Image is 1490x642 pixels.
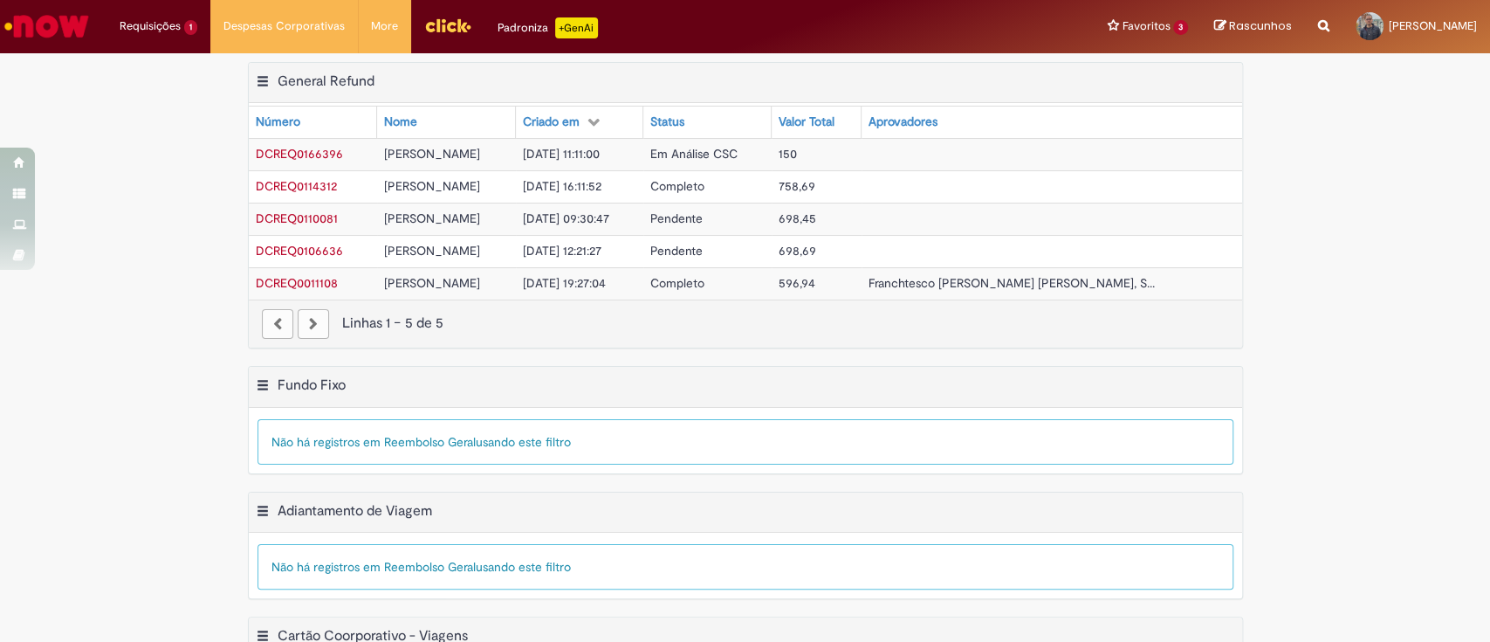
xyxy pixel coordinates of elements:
[476,559,571,575] span: usando este filtro
[256,178,337,194] a: Abrir Registro: DCREQ0114312
[184,20,197,35] span: 1
[1214,18,1292,35] a: Rascunhos
[779,211,816,226] span: 698,45
[256,146,343,162] span: DCREQ0166396
[256,114,300,131] div: Número
[256,243,343,259] span: DCREQ0106636
[779,178,815,194] span: 758,69
[476,434,571,450] span: usando este filtro
[424,12,471,38] img: click_logo_yellow_360x200.png
[256,275,338,291] a: Abrir Registro: DCREQ0011108
[256,211,338,226] a: Abrir Registro: DCREQ0110081
[384,275,480,291] span: [PERSON_NAME]
[779,146,797,162] span: 150
[257,419,1233,465] div: Não há registros em Reembolso Geral
[869,114,937,131] div: Aprovadores
[278,72,374,90] h2: General Refund
[223,17,345,35] span: Despesas Corporativas
[650,178,704,194] span: Completo
[1229,17,1292,34] span: Rascunhos
[650,275,704,291] span: Completo
[384,146,480,162] span: [PERSON_NAME]
[1122,17,1170,35] span: Favoritos
[1389,18,1477,33] span: [PERSON_NAME]
[1173,20,1188,35] span: 3
[555,17,598,38] p: +GenAi
[523,243,601,259] span: [DATE] 12:21:27
[384,243,480,259] span: [PERSON_NAME]
[257,544,1233,590] div: Não há registros em Reembolso Geral
[498,17,598,38] div: Padroniza
[256,376,270,399] button: Fundo Fixo Menu de contexto
[869,275,1155,291] span: Franchtesco [PERSON_NAME] [PERSON_NAME], S...
[779,243,816,259] span: 698,69
[256,243,343,259] a: Abrir Registro: DCREQ0106636
[523,275,606,291] span: [DATE] 19:27:04
[650,211,703,226] span: Pendente
[650,243,703,259] span: Pendente
[523,178,601,194] span: [DATE] 16:11:52
[256,178,337,194] span: DCREQ0114312
[278,502,432,520] h2: Adiantamento de Viagem
[256,146,343,162] a: Abrir Registro: DCREQ0166396
[523,114,580,131] div: Criado em
[371,17,398,35] span: More
[650,114,684,131] div: Status
[384,211,480,226] span: [PERSON_NAME]
[256,502,270,525] button: Adiantamento de Viagem Menu de contexto
[384,178,480,194] span: [PERSON_NAME]
[779,114,834,131] div: Valor Total
[120,17,181,35] span: Requisições
[523,211,609,226] span: [DATE] 09:30:47
[650,146,738,162] span: Em Análise CSC
[256,72,270,95] button: General Refund Menu de contexto
[384,114,417,131] div: Nome
[256,275,338,291] span: DCREQ0011108
[249,300,1242,348] nav: paginação
[523,146,600,162] span: [DATE] 11:11:00
[779,275,815,291] span: 596,94
[2,9,92,44] img: ServiceNow
[256,211,338,226] span: DCREQ0110081
[262,314,1229,334] div: Linhas 1 − 5 de 5
[278,376,346,394] h2: Fundo Fixo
